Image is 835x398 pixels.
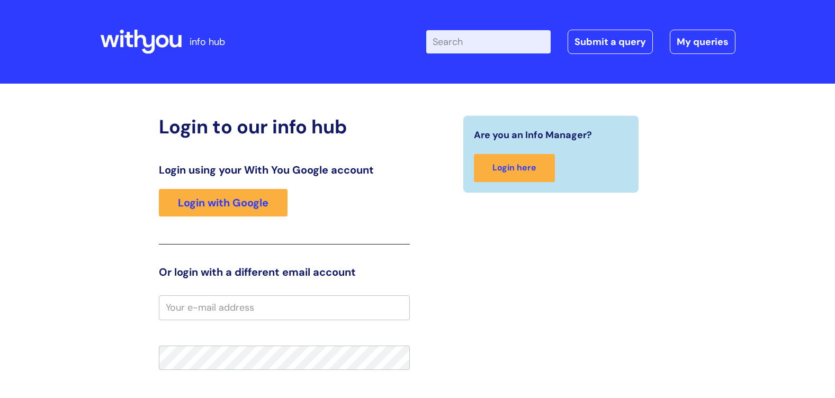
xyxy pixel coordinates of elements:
a: My queries [670,30,735,54]
input: Your e-mail address [159,295,410,320]
h2: Login to our info hub [159,115,410,138]
input: Search [426,30,551,53]
span: Are you an Info Manager? [474,126,592,143]
a: Login here [474,154,555,182]
p: info hub [190,33,225,50]
h3: Or login with a different email account [159,266,410,278]
a: Login with Google [159,189,288,216]
a: Submit a query [568,30,653,54]
h3: Login using your With You Google account [159,164,410,176]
